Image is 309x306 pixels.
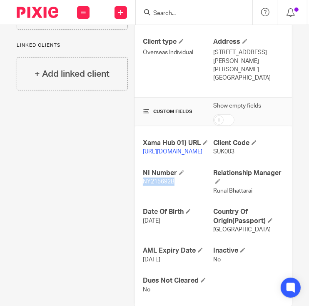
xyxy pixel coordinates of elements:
span: No [143,287,150,293]
span: [DATE] [143,218,160,224]
h4: Client type [143,38,213,46]
a: [URL][DOMAIN_NAME] [143,149,202,155]
h4: Client Code [213,139,284,148]
h4: Date Of Birth [143,208,213,216]
h4: + Add linked client [35,68,110,80]
span: NY215692B [143,179,174,185]
span: [DATE] [143,257,160,263]
h4: Inactive [213,246,284,255]
h4: Country Of Origin(Passport) [213,208,284,226]
label: Show empty fields [213,102,261,110]
span: No [213,257,221,263]
h4: CUSTOM FIELDS [143,108,213,115]
p: Overseas Individual [143,48,213,57]
h4: Dues Not Cleared [143,276,213,285]
p: [STREET_ADDRESS][PERSON_NAME][PERSON_NAME] [213,48,284,74]
h4: NI Number [143,169,213,178]
span: [GEOGRAPHIC_DATA] [213,227,271,233]
h4: Address [213,38,284,46]
h4: Relationship Manager [213,169,284,187]
input: Search [152,10,227,18]
span: Runal Bhattarai [213,188,252,194]
span: SUK003 [213,149,234,155]
img: Pixie [17,7,58,18]
p: [GEOGRAPHIC_DATA] [213,74,284,82]
p: Linked clients [17,42,128,49]
h4: AML Expiry Date [143,246,213,255]
h4: Xama Hub 01) URL [143,139,213,148]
